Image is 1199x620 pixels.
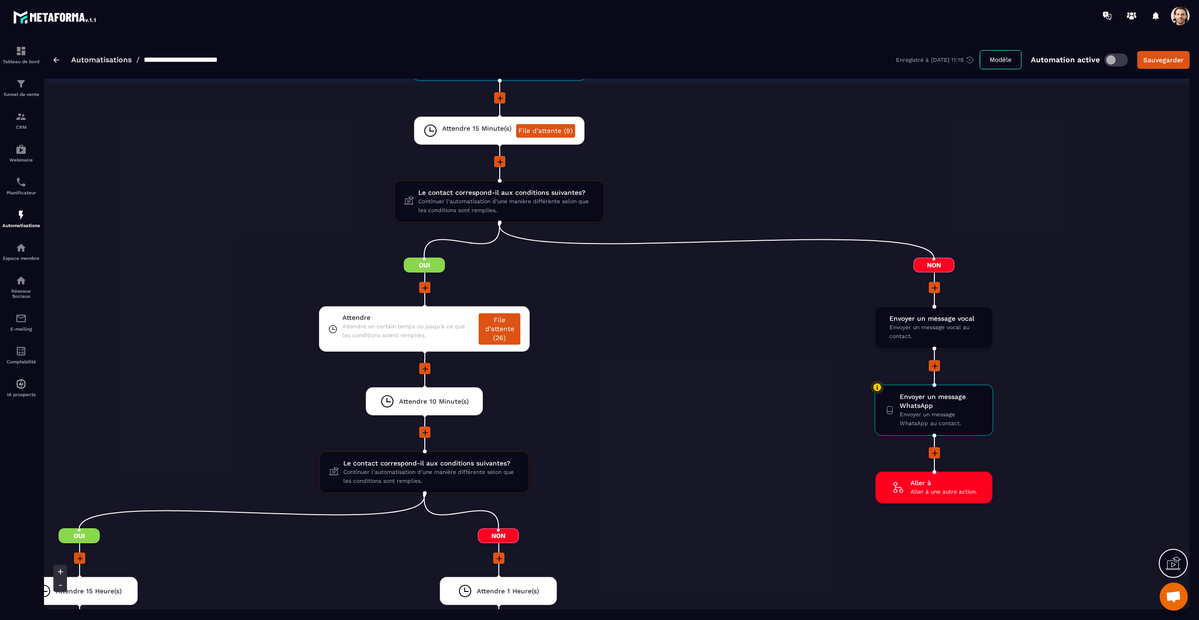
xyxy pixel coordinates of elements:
[418,188,594,197] span: Le contact correspond-il aux conditions suivantes?
[900,410,984,428] span: Envoyer un message WhatsApp au contact.
[404,258,445,273] span: Oui
[2,157,40,162] p: Webinaire
[910,487,977,496] span: Aller à une autre action.
[2,137,40,170] a: automationsautomationsWebinaire
[1160,583,1188,611] a: Open chat
[15,209,27,221] img: automations
[2,125,40,130] p: CRM
[931,57,963,63] p: [DATE] 11:19
[15,313,27,324] img: email
[418,197,594,215] span: Continuer l'automatisation d'une manière différente selon que les conditions sont remplies.
[889,323,983,341] span: Envoyer un message vocal au contact.
[2,92,40,97] p: Tunnel de vente
[910,479,977,487] span: Aller à
[913,258,955,273] span: Non
[442,124,511,133] span: Attendre 15 Minute(s)
[15,144,27,155] img: automations
[889,314,983,323] span: Envoyer un message vocal
[900,392,984,410] span: Envoyer un message WhatsApp
[399,397,469,406] span: Attendre 10 Minute(s)
[2,104,40,137] a: formationformationCRM
[2,392,40,397] p: IA prospects
[2,288,40,299] p: Réseaux Sociaux
[15,275,27,286] img: social-network
[1143,55,1184,65] div: Sauvegarder
[343,468,519,486] span: Continuer l'automatisation d'une manière différente selon que les conditions sont remplies.
[56,587,122,596] span: Attendre 15 Heure(s)
[980,50,1021,69] button: Modèle
[2,256,40,261] p: Espace membre
[2,59,40,64] p: Tableau de bord
[1137,51,1190,69] button: Sauvegarder
[2,268,40,306] a: social-networksocial-networkRéseaux Sociaux
[15,346,27,357] img: accountant
[13,8,97,25] img: logo
[136,55,140,64] span: /
[15,111,27,122] img: formation
[478,528,519,543] span: Non
[2,202,40,235] a: automationsautomationsAutomatisations
[15,45,27,57] img: formation
[59,528,100,543] span: Oui
[2,235,40,268] a: automationsautomationsEspace membre
[477,587,539,596] span: Attendre 1 Heure(s)
[2,326,40,332] p: E-mailing
[2,306,40,339] a: emailemailE-mailing
[15,177,27,188] img: scheduler
[2,71,40,104] a: formationformationTunnel de vente
[15,378,27,390] img: automations
[2,223,40,228] p: Automatisations
[2,190,40,195] p: Planificateur
[2,359,40,364] p: Comptabilité
[516,124,575,138] a: File d'attente (9)
[343,459,519,468] span: Le contact correspond-il aux conditions suivantes?
[342,313,474,322] span: Attendre
[2,38,40,71] a: formationformationTableau de bord
[15,78,27,89] img: formation
[2,170,40,202] a: schedulerschedulerPlanificateur
[53,57,59,63] img: arrow
[896,56,980,64] div: Enregistré à
[2,339,40,371] a: accountantaccountantComptabilité
[479,313,520,345] a: File d'attente (26)
[15,242,27,253] img: automations
[1031,55,1100,64] p: Automation active
[342,322,474,340] span: Attendre un certain temps ou jusqu'à ce que les conditions soient remplies.
[71,55,132,64] a: Automatisations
